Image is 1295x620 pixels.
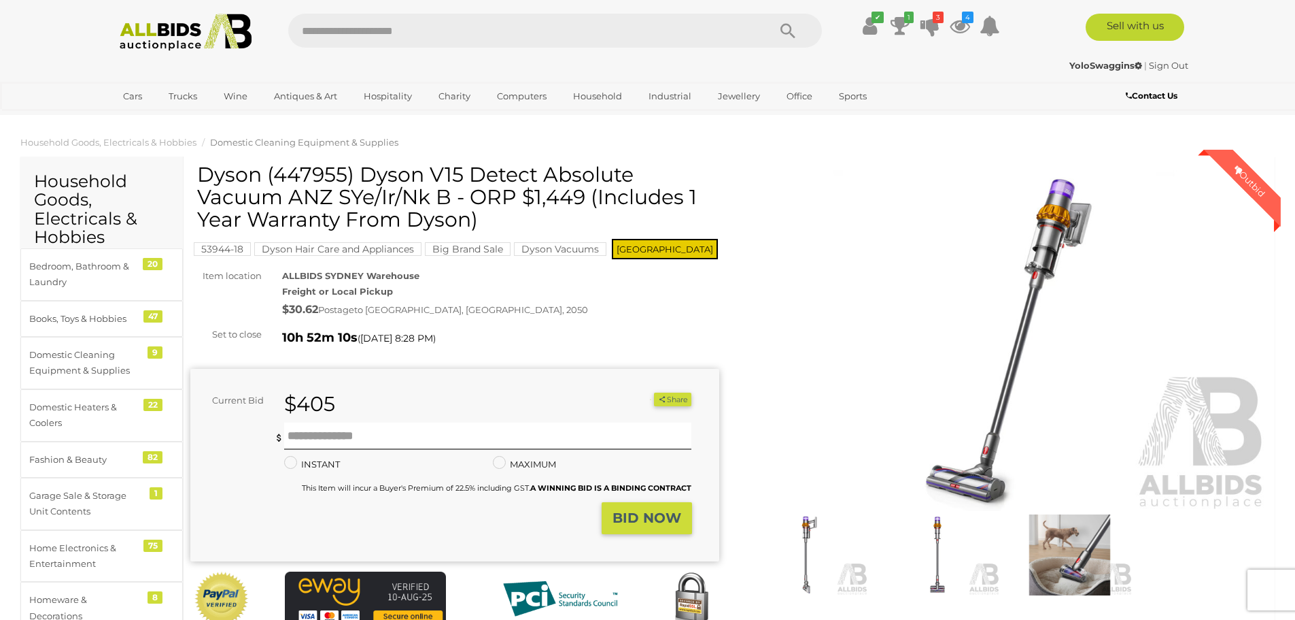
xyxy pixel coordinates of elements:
[197,163,716,231] h1: Dyson (447955) Dyson V15 Detect Absolute Vacuum ANZ SYe/Ir/Nk B - ORP $1,449 (Includes 1 Year War...
[215,85,256,108] a: Wine
[20,137,196,148] a: Household Goods, Electricals & Hobbies
[640,85,700,108] a: Industrial
[194,242,251,256] mark: 53944-18
[20,301,183,337] a: Books, Toys & Hobbies 47
[860,14,880,38] a: ✔
[743,515,868,595] img: Dyson (447955) Dyson V15 Detect Absolute Vacuum ANZ SYe/Ir/Nk B - ORP $1,449 (Includes 1 Year War...
[143,258,162,270] div: 20
[143,451,162,463] div: 82
[29,399,141,431] div: Domestic Heaters & Coolers
[150,487,162,500] div: 1
[20,248,183,301] a: Bedroom, Bathroom & Laundry 20
[148,591,162,604] div: 8
[890,14,910,38] a: 1
[904,12,914,23] i: 1
[194,244,251,255] a: 53944-18
[29,311,141,327] div: Books, Toys & Hobbies
[1149,60,1188,71] a: Sign Out
[1218,150,1281,212] div: Outbid
[360,332,433,344] span: [DATE] 8:28 PM
[29,488,141,520] div: Garage Sale & Storage Unit Contents
[29,452,141,468] div: Fashion & Beauty
[1086,14,1184,41] a: Sell with us
[564,85,631,108] a: Household
[530,483,691,493] b: A WINNING BID IS A BINDING CONTRACT
[778,85,821,108] a: Office
[638,393,652,406] li: Unwatch this item
[284,391,335,417] strong: $405
[282,270,419,281] strong: ALLBIDS SYDNEY Warehouse
[514,242,606,256] mark: Dyson Vacuums
[20,337,183,389] a: Domestic Cleaning Equipment & Supplies 9
[514,244,606,255] a: Dyson Vacuums
[871,12,884,23] i: ✔
[920,14,940,38] a: 3
[143,310,162,323] div: 47
[34,172,169,247] h2: Household Goods, Electricals & Hobbies
[143,399,162,411] div: 22
[114,85,151,108] a: Cars
[493,457,556,472] label: MAXIMUM
[950,14,970,38] a: 4
[740,170,1268,511] img: Dyson (447955) Dyson V15 Detect Absolute Vacuum ANZ SYe/Ir/Nk B - ORP $1,449 (Includes 1 Year War...
[358,333,436,344] span: ( )
[29,347,141,379] div: Domestic Cleaning Equipment & Supplies
[20,530,183,583] a: Home Electronics & Entertainment 75
[114,108,228,130] a: [GEOGRAPHIC_DATA]
[1126,88,1181,103] a: Contact Us
[20,442,183,478] a: Fashion & Beauty 82
[282,300,719,320] div: Postage
[302,483,691,493] small: This Item will incur a Buyer's Premium of 22.5% including GST.
[830,85,876,108] a: Sports
[254,244,421,255] a: Dyson Hair Care and Appliances
[20,389,183,442] a: Domestic Heaters & Coolers 22
[612,239,718,259] span: [GEOGRAPHIC_DATA]
[425,242,511,256] mark: Big Brand Sale
[1144,60,1147,71] span: |
[282,286,393,297] strong: Freight or Local Pickup
[284,457,340,472] label: INSTANT
[180,268,272,284] div: Item location
[1007,515,1132,595] img: Dyson (447955) Dyson V15 Detect Absolute Vacuum ANZ SYe/Ir/Nk B - ORP $1,449 (Includes 1 Year War...
[1069,60,1142,71] strong: YoloSwaggins
[962,12,973,23] i: 4
[1069,60,1144,71] a: YoloSwaggins
[29,259,141,291] div: Bedroom, Bathroom & Laundry
[29,540,141,572] div: Home Electronics & Entertainment
[20,478,183,530] a: Garage Sale & Storage Unit Contents 1
[754,14,822,48] button: Search
[210,137,398,148] a: Domestic Cleaning Equipment & Supplies
[148,346,162,359] div: 9
[430,85,479,108] a: Charity
[354,304,588,315] span: to [GEOGRAPHIC_DATA], [GEOGRAPHIC_DATA], 2050
[612,510,681,526] strong: BID NOW
[355,85,421,108] a: Hospitality
[112,14,260,51] img: Allbids.com.au
[875,515,1000,595] img: Dyson (447955) Dyson V15 Detect Absolute Vacuum ANZ SYe/Ir/Nk B - ORP $1,449 (Includes 1 Year War...
[180,327,272,342] div: Set to close
[143,540,162,552] div: 75
[160,85,206,108] a: Trucks
[282,330,358,345] strong: 10h 52m 10s
[654,393,691,407] button: Share
[190,393,274,408] div: Current Bid
[1126,91,1177,101] b: Contact Us
[488,85,555,108] a: Computers
[709,85,769,108] a: Jewellery
[265,85,346,108] a: Antiques & Art
[254,242,421,256] mark: Dyson Hair Care and Appliances
[282,303,318,316] strong: $30.62
[602,502,692,534] button: BID NOW
[425,244,511,255] a: Big Brand Sale
[933,12,944,23] i: 3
